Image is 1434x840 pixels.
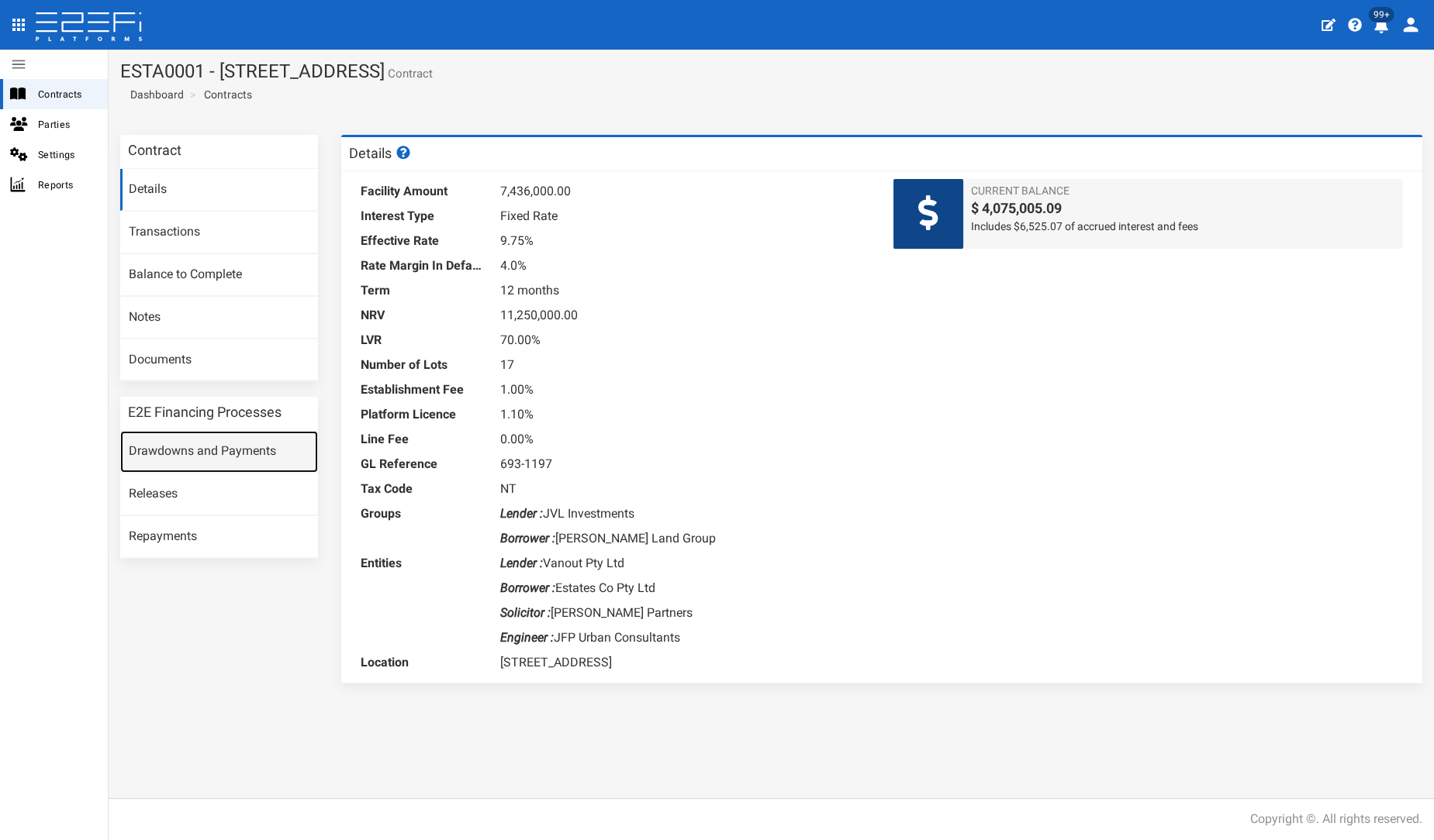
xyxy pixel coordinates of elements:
dd: 9.75% [500,229,870,253]
i: Lender : [500,506,543,521]
dt: Groups [361,501,485,526]
dt: LVR [361,328,485,353]
small: Contract [385,68,433,80]
dd: 1.00% [500,377,870,402]
dt: NRV [361,303,485,328]
a: Details [120,169,318,211]
dd: [STREET_ADDRESS] [500,650,870,675]
dt: Number of Lots [361,353,485,377]
dd: NT [500,477,870,501]
a: Notes [120,297,318,339]
a: Contracts [204,87,252,102]
span: $ 4,075,005.09 [971,198,1395,219]
span: Current Balance [971,183,1395,198]
i: Engineer : [500,630,554,645]
h3: Contract [128,143,181,157]
dt: Rate Margin In Default [361,253,485,278]
a: Drawdowns and Payments [120,431,318,473]
dd: JVL Investments [500,501,870,526]
dd: 70.00% [500,328,870,353]
dd: 17 [500,353,870,377]
span: Dashboard [124,88,184,101]
dd: 11,250,000.00 [500,303,870,328]
a: Repayments [120,516,318,558]
dt: Location [361,650,485,675]
h3: Details [349,146,413,160]
dd: [PERSON_NAME] Partners [500,601,870,625]
dt: Tax Code [361,477,485,501]
dd: Vanout Pty Ltd [500,551,870,576]
dt: Term [361,278,485,303]
h1: ESTA0001 - [STREET_ADDRESS] [120,61,1422,81]
span: Settings [38,146,95,164]
span: Contracts [38,85,95,103]
dt: Establishment Fee [361,377,485,402]
dt: GL Reference [361,452,485,477]
a: Transactions [120,212,318,253]
i: Solicitor : [500,605,551,620]
a: Releases [120,473,318,515]
dt: Facility Amount [361,179,485,204]
a: Balance to Complete [120,254,318,296]
dt: Platform Licence [361,402,485,427]
dd: [PERSON_NAME] Land Group [500,526,870,551]
dd: JFP Urban Consultants [500,625,870,650]
span: Parties [38,115,95,133]
dt: Entities [361,551,485,576]
a: Dashboard [124,87,184,102]
dd: 4.0% [500,253,870,278]
span: Reports [38,176,95,194]
dd: 1.10% [500,402,870,427]
dd: 693-1197 [500,452,870,477]
dt: Interest Type [361,204,485,229]
i: Borrower : [500,580,555,595]
div: Copyright ©. All rights reserved. [1250,811,1422,828]
dt: Effective Rate [361,229,485,253]
dd: Fixed Rate [500,204,870,229]
span: Includes $6,525.07 of accrued interest and fees [971,219,1395,234]
i: Lender : [500,556,543,570]
dt: Line Fee [361,427,485,452]
i: Borrower : [500,531,555,546]
dd: 12 months [500,278,870,303]
h3: E2E Financing Processes [128,405,282,419]
dd: Estates Co Pty Ltd [500,576,870,601]
dd: 7,436,000.00 [500,179,870,204]
a: Documents [120,339,318,381]
dd: 0.00% [500,427,870,452]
